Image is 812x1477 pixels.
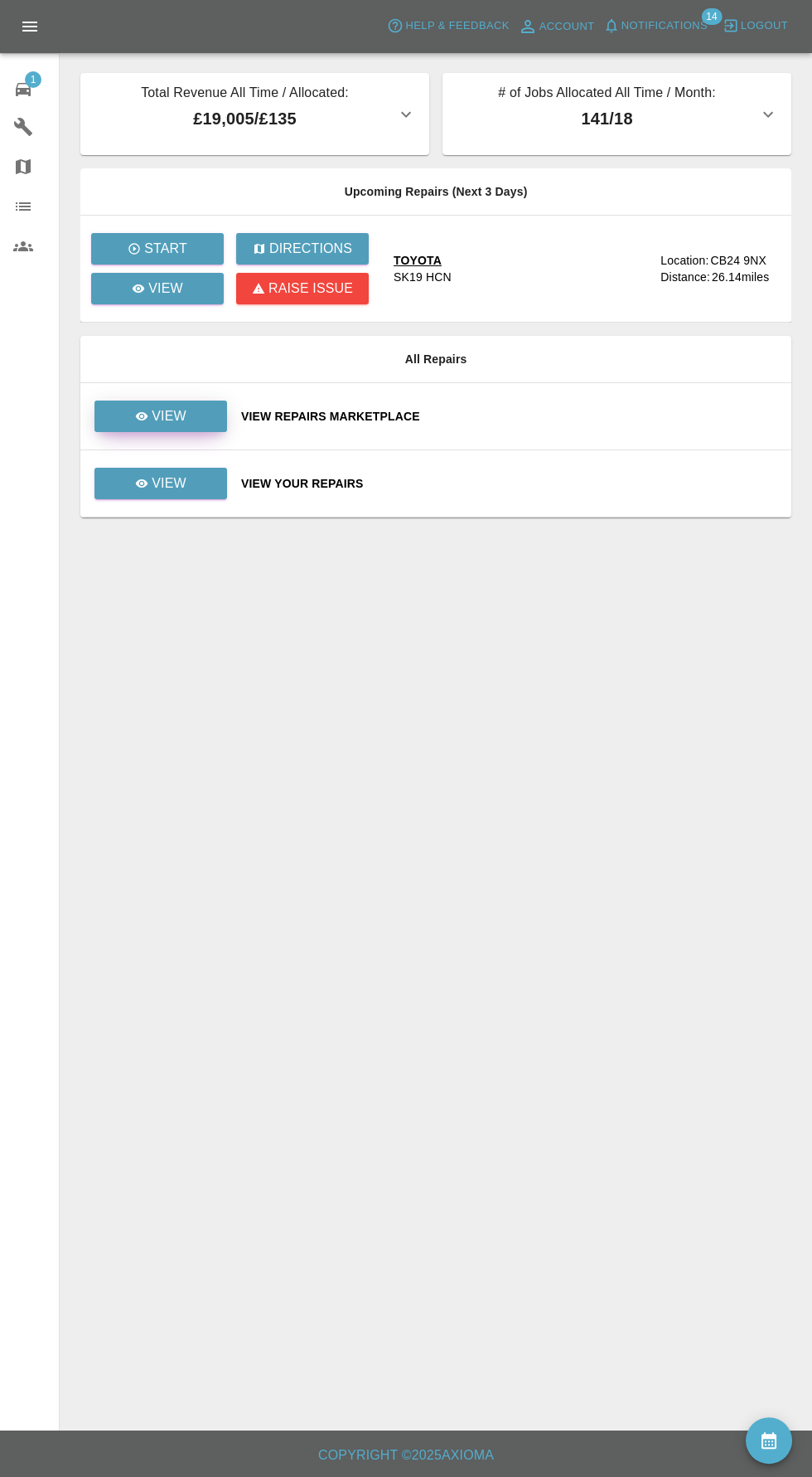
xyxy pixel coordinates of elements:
a: Location:CB24 9NXDistance:26.14miles [660,252,778,285]
th: All Repairs [80,336,791,383]
p: Start [144,239,187,259]
p: View [148,279,183,299]
button: availability [746,1417,792,1464]
span: 14 [701,8,722,25]
a: View [94,401,227,432]
button: Start [91,233,224,265]
span: Logout [741,17,788,36]
button: Directions [236,233,369,265]
span: Account [539,17,595,36]
button: Total Revenue All Time / Allocated:£19,005/£135 [80,73,429,155]
div: 26.14 miles [712,269,778,285]
a: View [94,409,228,422]
button: Help & Feedback [383,13,513,39]
span: Help & Feedback [405,17,509,36]
button: Raise issue [236,273,369,304]
a: View Your Repairs [241,475,778,492]
a: View [94,476,228,489]
div: Distance: [660,269,710,285]
p: Directions [269,239,352,259]
p: £19,005 / £135 [94,106,396,131]
button: Logout [718,13,792,39]
p: 141 / 18 [456,106,758,131]
button: # of Jobs Allocated All Time / Month:141/18 [442,73,791,155]
h6: Copyright © 2025 Axioma [13,1444,799,1467]
p: View [152,474,186,493]
a: TOYOTASK19 HCN [394,252,647,285]
th: Upcoming Repairs (Next 3 Days) [80,168,791,216]
a: Account [514,13,599,40]
button: Open drawer [10,7,50,46]
span: Notifications [621,17,708,36]
a: View [91,273,224,304]
p: Total Revenue All Time / Allocated: [94,83,396,106]
div: TOYOTA [394,252,452,269]
div: Location: [660,252,708,269]
a: View Repairs Marketplace [241,408,778,425]
p: View [152,406,186,426]
p: # of Jobs Allocated All Time / Month: [456,83,758,106]
span: 1 [25,71,41,88]
div: CB24 9NX [710,252,766,269]
p: Raise issue [268,279,353,299]
div: SK19 HCN [394,269,452,285]
button: Notifications [599,13,712,39]
a: View [94,468,227,499]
